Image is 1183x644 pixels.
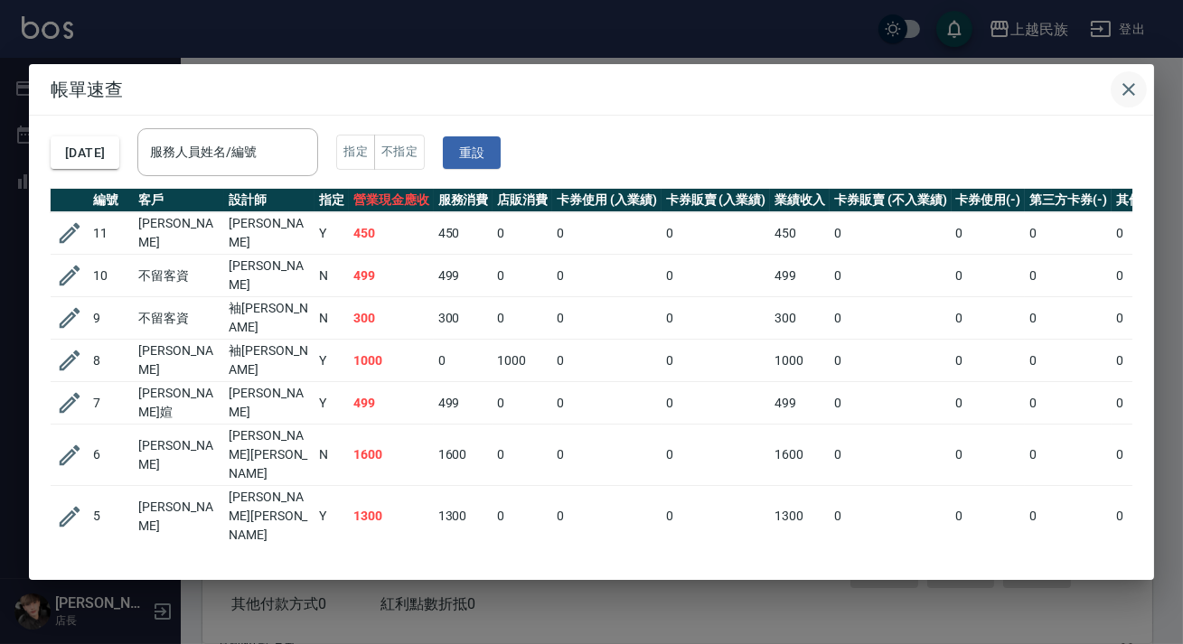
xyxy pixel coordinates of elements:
th: 客戶 [134,189,224,212]
td: 300 [434,297,493,340]
th: 卡券販賣 (入業績) [662,189,771,212]
td: 8 [89,340,134,382]
td: 0 [552,486,662,547]
th: 業績收入 [770,189,830,212]
th: 卡券使用 (入業績) [552,189,662,212]
td: 0 [830,425,951,486]
td: 0 [830,212,951,255]
th: 指定 [315,189,349,212]
td: 7 [89,382,134,425]
td: 0 [1025,382,1112,425]
td: 0 [493,255,552,297]
td: 0 [952,382,1026,425]
td: 0 [1025,425,1112,486]
td: [PERSON_NAME] [134,340,224,382]
td: 0 [552,425,662,486]
td: 499 [349,255,434,297]
td: 0 [830,486,951,547]
td: 1300 [434,486,493,547]
th: 店販消費 [493,189,552,212]
td: 6 [89,425,134,486]
td: N [315,425,349,486]
td: [PERSON_NAME][PERSON_NAME] [224,425,315,486]
td: 0 [493,425,552,486]
button: 指定 [336,135,375,170]
button: 重設 [443,136,501,170]
td: 5 [89,486,134,547]
td: 499 [349,382,434,425]
td: Y [315,486,349,547]
td: 0 [830,340,951,382]
td: 0 [552,255,662,297]
td: Y [315,212,349,255]
td: 0 [952,340,1026,382]
td: 450 [434,212,493,255]
td: 0 [493,297,552,340]
td: 300 [349,297,434,340]
th: 營業現金應收 [349,189,434,212]
td: [PERSON_NAME] [224,382,315,425]
td: [PERSON_NAME]媗 [134,382,224,425]
td: 1600 [770,425,830,486]
td: 0 [493,486,552,547]
td: 不留客資 [134,297,224,340]
td: 1300 [349,486,434,547]
th: 卡券販賣 (不入業績) [830,189,951,212]
td: 0 [552,297,662,340]
td: 0 [662,297,771,340]
td: 0 [662,382,771,425]
td: 0 [1025,212,1112,255]
td: 0 [952,297,1026,340]
td: 1600 [349,425,434,486]
td: 0 [830,382,951,425]
td: 0 [1025,486,1112,547]
td: [PERSON_NAME] [134,425,224,486]
td: 0 [662,486,771,547]
td: [PERSON_NAME] [224,255,315,297]
td: 0 [830,297,951,340]
td: 0 [662,425,771,486]
td: [PERSON_NAME] [224,212,315,255]
button: 不指定 [374,135,425,170]
td: 0 [952,425,1026,486]
td: 0 [493,382,552,425]
td: 450 [349,212,434,255]
h2: 帳單速查 [29,64,1154,115]
td: 499 [434,382,493,425]
td: 袖[PERSON_NAME] [224,297,315,340]
td: 不留客資 [134,255,224,297]
td: 450 [770,212,830,255]
td: 0 [662,340,771,382]
td: 0 [434,340,493,382]
td: 0 [662,212,771,255]
td: 0 [1025,340,1112,382]
th: 編號 [89,189,134,212]
td: 11 [89,212,134,255]
td: 499 [770,382,830,425]
th: 第三方卡券(-) [1025,189,1112,212]
td: 0 [552,212,662,255]
td: 0 [952,486,1026,547]
td: N [315,255,349,297]
td: 1000 [493,340,552,382]
td: 0 [952,255,1026,297]
td: 499 [770,255,830,297]
td: 0 [493,212,552,255]
td: 1000 [770,340,830,382]
td: 9 [89,297,134,340]
td: Y [315,382,349,425]
td: 0 [1025,255,1112,297]
td: 499 [434,255,493,297]
th: 服務消費 [434,189,493,212]
td: 10 [89,255,134,297]
td: 0 [552,340,662,382]
td: 0 [952,212,1026,255]
td: 1600 [434,425,493,486]
th: 卡券使用(-) [952,189,1026,212]
td: 300 [770,297,830,340]
td: 袖[PERSON_NAME] [224,340,315,382]
th: 設計師 [224,189,315,212]
td: N [315,297,349,340]
td: 0 [552,382,662,425]
td: [PERSON_NAME] [134,486,224,547]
